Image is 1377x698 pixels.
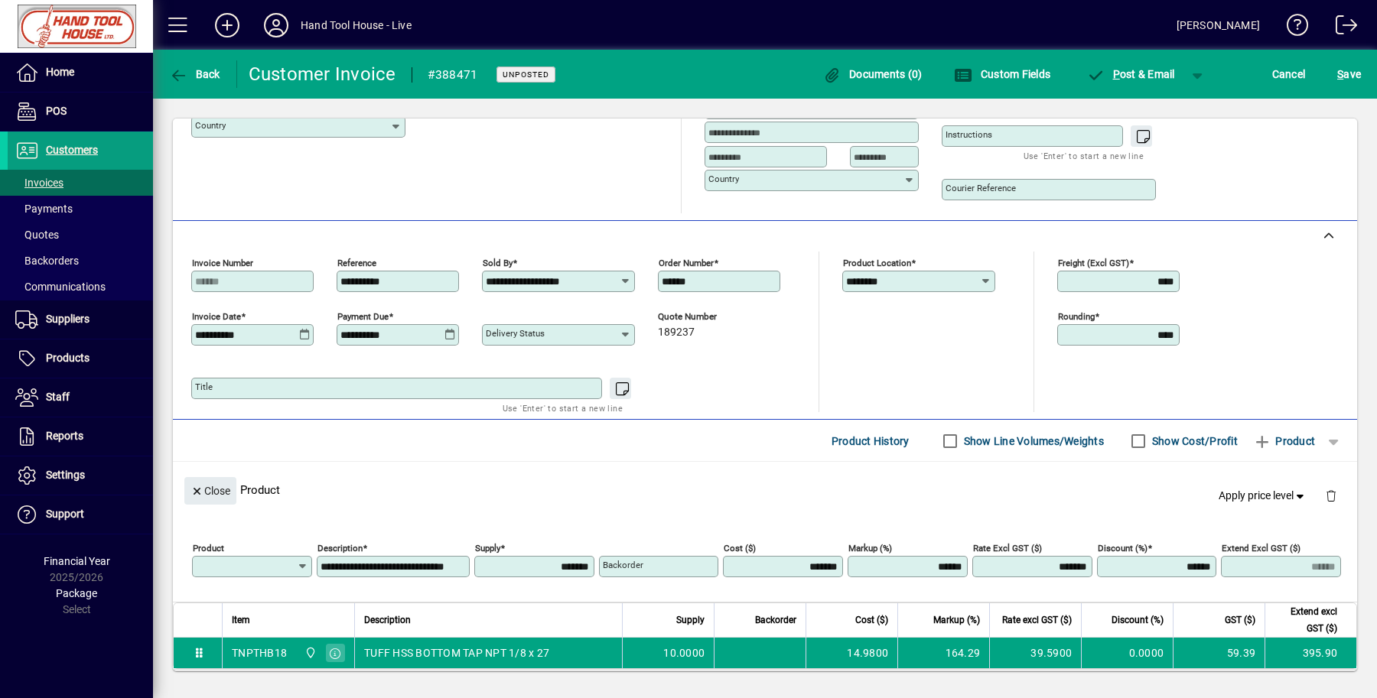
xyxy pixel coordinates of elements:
span: Cost ($) [855,612,888,628]
span: Supply [676,612,705,628]
span: Rate excl GST ($) [1002,612,1072,628]
span: Close [190,479,230,504]
span: Cancel [1272,62,1306,86]
span: Staff [46,391,70,403]
div: 39.5900 [999,645,1072,661]
button: Add [203,11,252,39]
mat-label: Instructions [946,129,992,140]
span: Products [46,352,90,364]
a: Home [8,54,153,92]
span: S [1337,68,1343,80]
td: 0.0000 [1081,638,1173,668]
td: 59.39 [1173,638,1265,668]
a: Staff [8,378,153,417]
span: ave [1337,62,1361,86]
mat-label: Country [195,120,226,131]
div: #388471 [428,63,478,87]
span: Package [56,587,97,599]
span: Markup (%) [933,612,980,628]
mat-label: Payment due [337,311,389,322]
mat-label: Freight (excl GST) [1058,258,1129,268]
button: Close [184,477,236,505]
mat-label: Country [708,174,739,184]
span: Suppliers [46,313,90,325]
mat-label: Reference [337,258,376,268]
mat-label: Extend excl GST ($) [1222,543,1300,554]
td: 14.9800 [806,638,897,668]
span: Communications [15,281,106,293]
a: Invoices [8,170,153,196]
mat-label: Invoice number [192,258,253,268]
td: 164.29 [897,638,989,668]
mat-label: Rate excl GST ($) [973,543,1042,554]
span: 189237 [658,326,695,339]
button: Cancel [1268,60,1310,88]
a: Communications [8,274,153,300]
span: Custom Fields [954,68,1050,80]
span: Support [46,508,84,520]
div: Customer Invoice [249,62,396,86]
button: Apply price level [1213,482,1314,510]
span: Discount (%) [1112,612,1164,628]
span: 10.0000 [663,645,705,661]
mat-label: Product [193,543,224,554]
span: ost & Email [1086,68,1175,80]
mat-label: Title [195,381,213,392]
a: Backorders [8,248,153,274]
span: Quote number [658,312,750,322]
mat-hint: Use 'Enter' to start a new line [503,399,623,417]
span: POS [46,105,67,117]
span: Customers [46,144,98,156]
mat-label: Discount (%) [1098,543,1147,554]
mat-label: Description [317,543,363,554]
span: Backorder [755,612,796,628]
span: Financial Year [44,555,110,567]
mat-label: Markup (%) [848,543,892,554]
span: Invoices [15,177,63,189]
span: TUFF HSS BOTTOM TAP NPT 1/8 x 27 [364,645,549,661]
a: Products [8,339,153,378]
app-page-header-button: Back [153,60,237,88]
a: Reports [8,417,153,456]
span: Backorders [15,255,79,267]
mat-hint: Use 'Enter' to start a new line [1024,147,1144,164]
a: Settings [8,456,153,495]
a: POS [8,93,153,131]
app-page-header-button: Delete [1313,489,1349,502]
mat-label: Cost ($) [724,543,756,554]
mat-label: Order number [659,258,714,268]
mat-label: Courier Reference [946,183,1016,193]
button: Profile [252,11,301,39]
mat-label: Product location [843,258,911,268]
button: Product [1245,427,1323,455]
div: TNPTHB18 [232,645,287,661]
span: Apply price level [1219,488,1307,504]
span: Product [1253,429,1315,453]
div: [PERSON_NAME] [1177,13,1260,37]
button: Save [1333,60,1365,88]
a: Knowledge Base [1275,3,1309,53]
span: Unposted [503,70,549,80]
span: Extend excl GST ($) [1274,603,1337,637]
span: Product History [832,429,910,453]
span: Back [169,68,220,80]
span: Quotes [15,229,59,241]
label: Show Line Volumes/Weights [961,433,1104,449]
a: Payments [8,196,153,222]
span: Reports [46,430,83,442]
td: 395.90 [1265,638,1356,668]
app-page-header-button: Close [181,483,240,497]
span: Payments [15,203,73,215]
button: Documents (0) [819,60,926,88]
div: Product [173,462,1357,518]
a: Suppliers [8,300,153,339]
span: Home [46,66,74,78]
a: Logout [1324,3,1358,53]
button: Back [165,60,224,88]
button: Custom Fields [950,60,1054,88]
mat-label: Sold by [483,258,513,268]
span: Frankton [301,644,318,661]
mat-label: Rounding [1058,311,1095,322]
span: P [1113,68,1120,80]
div: Hand Tool House - Live [301,13,412,37]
